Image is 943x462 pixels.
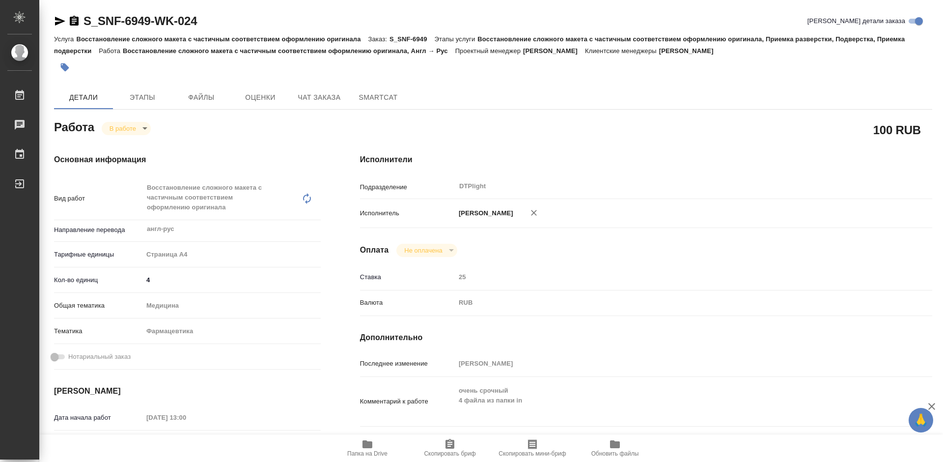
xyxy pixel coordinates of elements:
[455,382,885,419] textarea: очень срочный 4 файла из папки in
[355,91,402,104] span: SmartCat
[401,246,445,255] button: Не оплачена
[424,450,475,457] span: Скопировать бриф
[360,332,932,344] h4: Дополнительно
[68,15,80,27] button: Скопировать ссылку
[326,434,409,462] button: Папка на Drive
[455,270,885,284] input: Пустое поле
[435,35,478,43] p: Этапы услуги
[455,432,885,449] textarea: /Clients/Sanofi/Orders/S_SNF-6949/DTP/S_SNF-6949-WK-024
[54,413,143,423] p: Дата начала работ
[54,225,143,235] p: Направление перевода
[54,35,905,55] p: Восстановление сложного макета с частичным соответствием оформлению оригинала, Приемка разверстки...
[143,273,321,287] input: ✎ Введи что-нибудь
[76,35,368,43] p: Восстановление сложного макета с частичным соответствием оформлению оригинала
[360,397,455,406] p: Комментарий к работе
[107,124,139,133] button: В работе
[143,297,321,314] div: Медицина
[360,298,455,308] p: Валюта
[347,450,388,457] span: Папка на Drive
[54,35,76,43] p: Услуга
[591,450,639,457] span: Обновить файлы
[54,15,66,27] button: Скопировать ссылку для ЯМессенджера
[455,208,513,218] p: [PERSON_NAME]
[54,275,143,285] p: Кол-во единиц
[360,272,455,282] p: Ставка
[60,91,107,104] span: Детали
[54,194,143,203] p: Вид работ
[123,47,455,55] p: Восстановление сложного макета с частичным соответствием оформлению оригинала, Англ → Рус
[102,122,151,135] div: В работе
[396,244,457,257] div: В работе
[68,352,131,362] span: Нотариальный заказ
[491,434,574,462] button: Скопировать мини-бриф
[296,91,343,104] span: Чат заказа
[523,47,585,55] p: [PERSON_NAME]
[360,244,389,256] h4: Оплата
[909,408,933,433] button: 🙏
[143,323,321,340] div: Фармацевтика
[807,16,905,26] span: [PERSON_NAME] детали заказа
[143,410,229,425] input: Пустое поле
[54,326,143,336] p: Тематика
[523,202,545,224] button: Удалить исполнителя
[360,208,455,218] p: Исполнитель
[873,121,921,138] h2: 100 RUB
[237,91,284,104] span: Оценки
[119,91,166,104] span: Этапы
[99,47,123,55] p: Работа
[574,434,656,462] button: Обновить файлы
[54,385,321,397] h4: [PERSON_NAME]
[455,47,523,55] p: Проектный менеджер
[54,57,76,78] button: Добавить тэг
[360,154,932,166] h4: Исполнители
[368,35,389,43] p: Заказ:
[360,182,455,192] p: Подразделение
[54,117,94,135] h2: Работа
[585,47,659,55] p: Клиентские менеджеры
[83,14,197,28] a: S_SNF-6949-WK-024
[54,250,143,260] p: Тарифные единицы
[659,47,721,55] p: [PERSON_NAME]
[499,450,566,457] span: Скопировать мини-бриф
[389,35,435,43] p: S_SNF-6949
[54,154,321,166] h4: Основная информация
[455,294,885,311] div: RUB
[143,246,321,263] div: Страница А4
[360,359,455,369] p: Последнее изменение
[913,410,929,431] span: 🙏
[54,301,143,311] p: Общая тематика
[455,356,885,371] input: Пустое поле
[409,434,491,462] button: Скопировать бриф
[178,91,225,104] span: Файлы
